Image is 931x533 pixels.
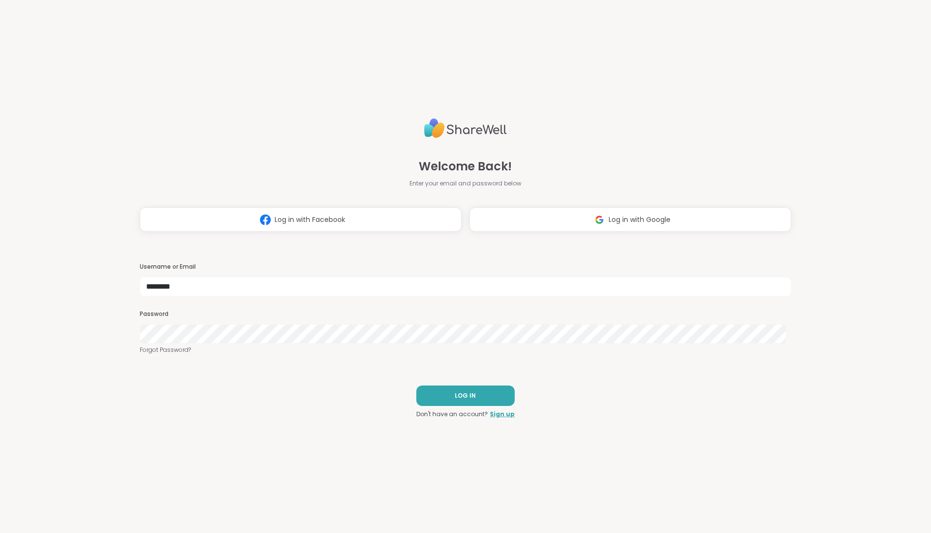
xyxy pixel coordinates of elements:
[590,211,609,229] img: ShareWell Logomark
[275,215,345,225] span: Log in with Facebook
[609,215,670,225] span: Log in with Google
[140,263,791,271] h3: Username or Email
[490,410,515,419] a: Sign up
[416,410,488,419] span: Don't have an account?
[455,391,476,400] span: LOG IN
[140,207,462,232] button: Log in with Facebook
[140,346,791,354] a: Forgot Password?
[140,310,791,318] h3: Password
[256,211,275,229] img: ShareWell Logomark
[416,386,515,406] button: LOG IN
[410,179,521,188] span: Enter your email and password below
[419,158,512,175] span: Welcome Back!
[469,207,791,232] button: Log in with Google
[424,114,507,142] img: ShareWell Logo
